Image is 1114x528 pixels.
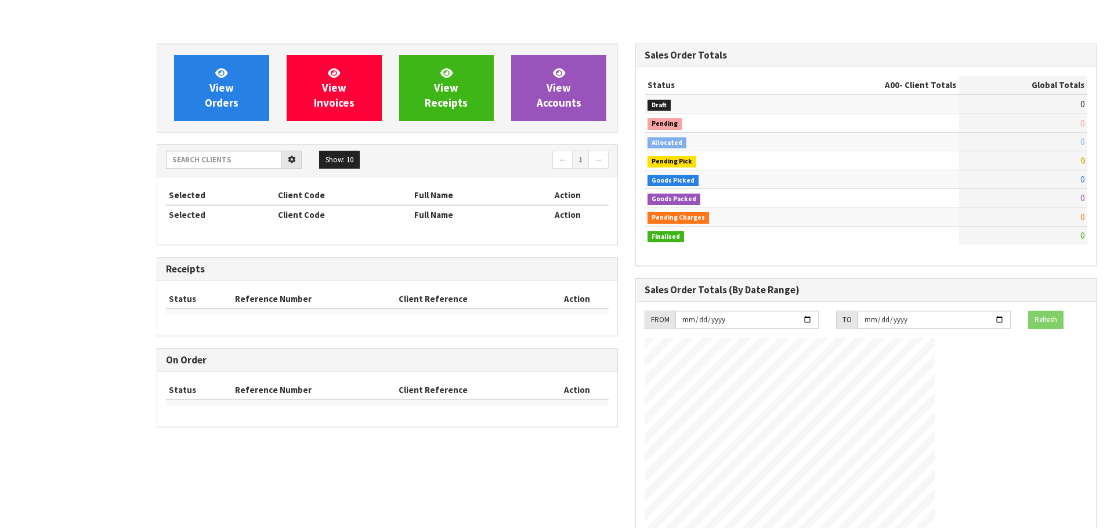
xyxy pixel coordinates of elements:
[648,100,671,111] span: Draft
[232,381,396,399] th: Reference Number
[648,231,684,243] span: Finalised
[396,151,609,171] nav: Page navigation
[319,151,360,169] button: Show: 10
[645,311,675,329] div: FROM
[1080,192,1084,203] span: 0
[526,205,609,224] th: Action
[166,264,609,275] h3: Receipts
[1080,155,1084,166] span: 0
[572,151,589,169] a: 1
[645,76,791,94] th: Status
[399,55,494,121] a: ViewReceipts
[645,285,1087,296] h3: Sales Order Totals (By Date Range)
[959,76,1087,94] th: Global Totals
[396,381,545,399] th: Client Reference
[648,118,682,130] span: Pending
[411,205,526,224] th: Full Name
[791,76,959,94] th: - Client Totals
[836,311,858,329] div: TO
[205,66,238,110] span: View Orders
[166,186,275,205] th: Selected
[1080,230,1084,241] span: 0
[166,290,232,308] th: Status
[511,55,606,121] a: ViewAccounts
[588,151,609,169] a: →
[232,290,396,308] th: Reference Number
[166,205,275,224] th: Selected
[545,290,609,308] th: Action
[885,79,899,90] span: A00
[1080,99,1084,110] span: 0
[287,55,382,121] a: ViewInvoices
[166,151,282,169] input: Search clients
[174,55,269,121] a: ViewOrders
[526,186,609,205] th: Action
[537,66,581,110] span: View Accounts
[425,66,468,110] span: View Receipts
[648,156,696,167] span: Pending Pick
[396,290,545,308] th: Client Reference
[645,50,1087,61] h3: Sales Order Totals
[1028,311,1064,329] button: Refresh
[411,186,526,205] th: Full Name
[166,355,609,366] h3: On Order
[1080,118,1084,129] span: 0
[648,212,709,224] span: Pending Charges
[648,137,686,149] span: Allocated
[166,381,232,399] th: Status
[552,151,573,169] a: ←
[648,175,699,187] span: Goods Picked
[545,381,609,399] th: Action
[314,66,355,110] span: View Invoices
[1080,136,1084,147] span: 0
[1080,174,1084,185] span: 0
[1080,212,1084,223] span: 0
[275,186,411,205] th: Client Code
[275,205,411,224] th: Client Code
[648,194,700,205] span: Goods Packed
